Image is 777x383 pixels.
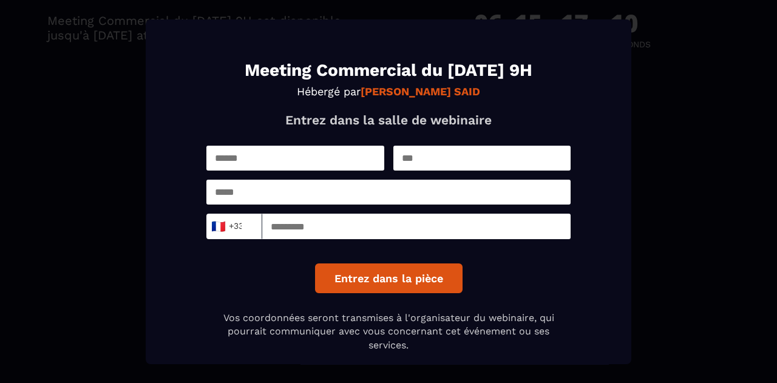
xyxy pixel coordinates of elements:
[315,263,463,293] button: Entrez dans la pièce
[206,62,571,79] h1: Meeting Commercial du [DATE] 9H
[206,85,571,98] p: Hébergé par
[214,218,240,235] span: +33
[206,112,571,127] p: Entrez dans la salle de webinaire
[211,218,226,235] span: 🇫🇷
[242,217,251,236] input: Search for option
[361,85,480,98] strong: [PERSON_NAME] SAID
[206,214,262,239] div: Search for option
[206,311,571,352] p: Vos coordonnées seront transmises à l'organisateur du webinaire, qui pourrait communiquer avec vo...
